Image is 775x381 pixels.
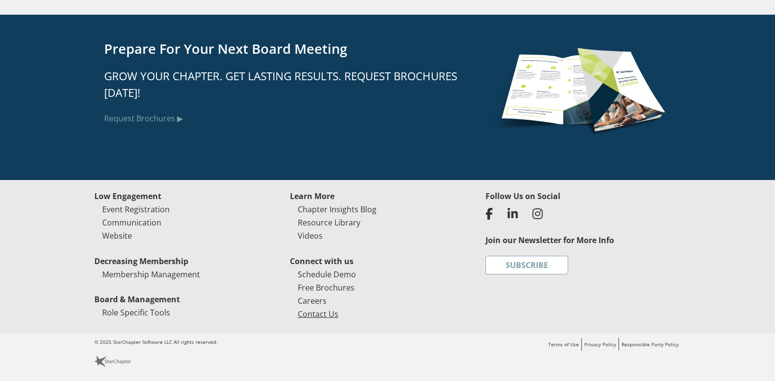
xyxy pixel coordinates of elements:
strong: Board & Management [94,294,180,305]
a: Responsible Party Policy [621,341,679,348]
a: Role Specific Tools [102,307,170,318]
a: Careers [298,295,327,306]
a: Subscribe [486,256,568,274]
strong: Low Engagement [94,191,161,202]
a: Contact Us [298,309,338,319]
a: Resource Library [298,217,360,228]
a: Terms of Use [548,341,579,348]
a: Communication [102,217,161,228]
img: StarChapter Brochure [492,39,671,141]
a: Chapter Insights Blog [298,204,376,215]
a: Privacy Policy [584,341,616,348]
p: © 2025 StarChapter Software LLC All rights reserved. [94,338,388,346]
strong: Follow Us on Social [486,191,560,202]
a: Videos [298,230,323,241]
a: Schedule Demo [298,269,356,280]
a: Request Brochures ▶ [104,113,183,124]
img: Online Meeting Registration - Membership Management - Event Management for Associations with loca... [94,356,132,367]
a: Event Registration [102,204,170,215]
strong: Join our Newsletter for More Info [486,235,614,246]
strong: Decreasing Membership [94,256,188,267]
a: Free Brochures [298,282,354,293]
h3: Prepare for Your Next Board Meeting [104,39,472,59]
strong: Learn More [290,191,334,202]
a: Membership Management [102,269,200,280]
span: Grow Your Chapter. Get Lasting Results. Request Brochures [DATE]! [104,68,457,100]
strong: Connect with us [290,256,354,267]
a: Website [102,230,132,241]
